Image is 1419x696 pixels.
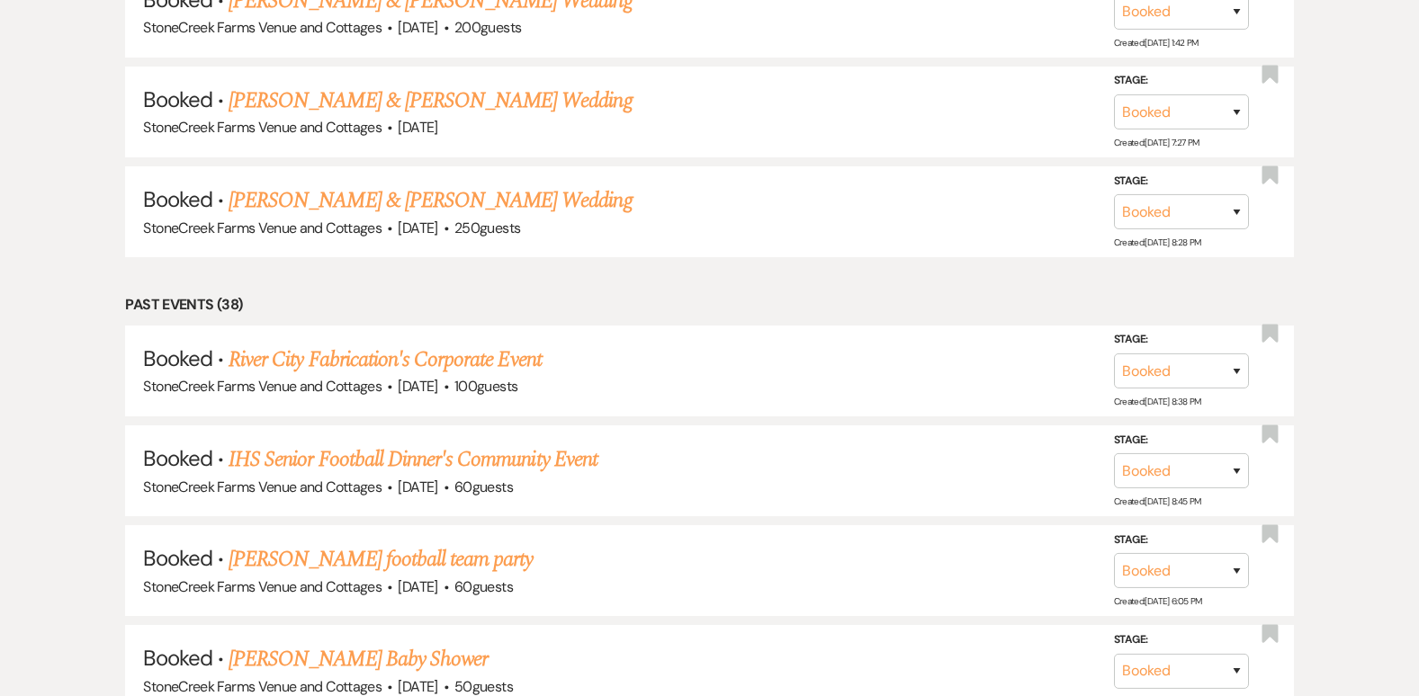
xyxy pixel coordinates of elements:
[143,219,382,237] span: StoneCreek Farms Venue and Cottages
[454,18,521,37] span: 200 guests
[229,85,632,117] a: [PERSON_NAME] & [PERSON_NAME] Wedding
[143,644,211,672] span: Booked
[398,377,437,396] span: [DATE]
[229,184,632,217] a: [PERSON_NAME] & [PERSON_NAME] Wedding
[454,377,517,396] span: 100 guests
[143,577,382,596] span: StoneCreek Farms Venue and Cottages
[398,219,437,237] span: [DATE]
[143,444,211,472] span: Booked
[398,18,437,37] span: [DATE]
[398,118,437,137] span: [DATE]
[143,344,211,372] span: Booked
[143,477,382,496] span: StoneCreek Farms Venue and Cottages
[1114,172,1249,192] label: Stage:
[143,544,211,572] span: Booked
[229,643,488,675] a: [PERSON_NAME] Baby Shower
[229,344,542,376] a: River City Fabrication's Corporate Event
[1114,595,1202,607] span: Created: [DATE] 6:05 PM
[454,477,513,496] span: 60 guests
[454,677,513,696] span: 50 guests
[143,18,382,37] span: StoneCreek Farms Venue and Cottages
[229,443,597,476] a: IHS Senior Football Dinner's Community Event
[143,118,382,137] span: StoneCreek Farms Venue and Cottages
[1114,137,1199,148] span: Created: [DATE] 7:27 PM
[143,85,211,113] span: Booked
[1114,71,1249,91] label: Stage:
[1114,531,1249,550] label: Stage:
[398,677,437,696] span: [DATE]
[125,293,1293,317] li: Past Events (38)
[143,677,382,696] span: StoneCreek Farms Venue and Cottages
[1114,431,1249,451] label: Stage:
[398,577,437,596] span: [DATE]
[398,477,437,496] span: [DATE]
[1114,236,1201,248] span: Created: [DATE] 8:28 PM
[143,377,382,396] span: StoneCreek Farms Venue and Cottages
[1114,495,1201,507] span: Created: [DATE] 8:45 PM
[229,543,533,576] a: [PERSON_NAME] football team party
[1114,330,1249,350] label: Stage:
[454,577,513,596] span: 60 guests
[1114,396,1201,407] span: Created: [DATE] 8:38 PM
[1114,37,1199,49] span: Created: [DATE] 1:42 PM
[143,185,211,213] span: Booked
[454,219,520,237] span: 250 guests
[1114,630,1249,650] label: Stage:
